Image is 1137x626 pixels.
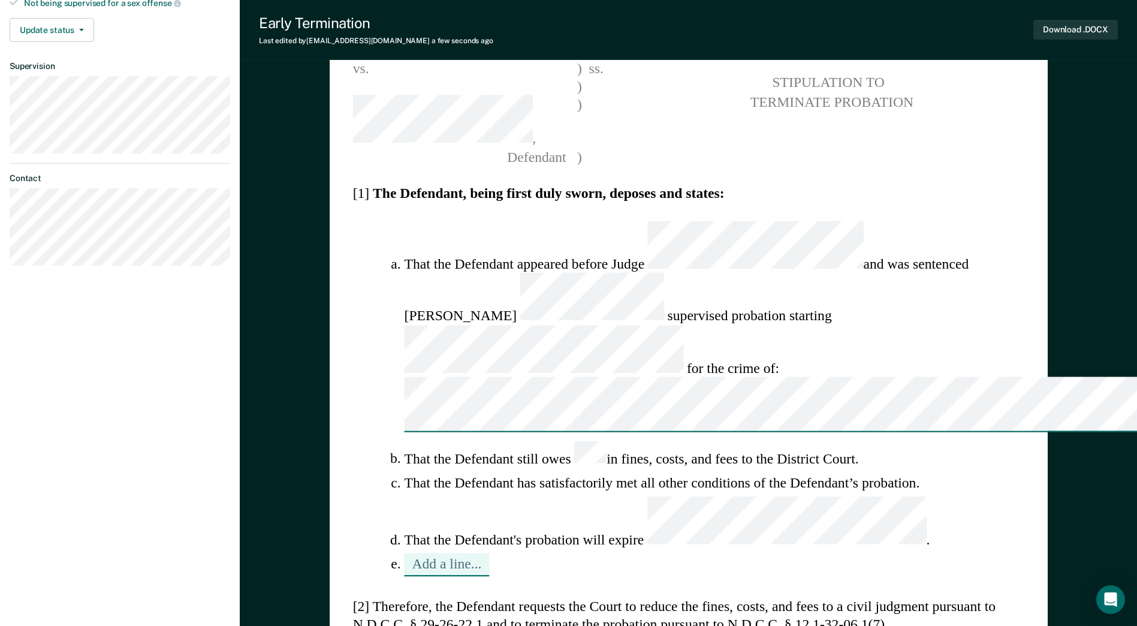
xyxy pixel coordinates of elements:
[404,496,1024,549] li: That the Defendant's probation will expire .
[10,18,94,42] button: Update status
[259,37,493,45] div: Last edited by [EMAIL_ADDRESS][DOMAIN_NAME]
[577,95,582,148] span: )
[10,61,230,71] dt: Supervision
[259,14,493,32] div: Early Termination
[581,59,610,77] span: ss.
[352,95,577,148] span: ,
[577,77,582,95] span: )
[1033,20,1118,40] button: Download .DOCX
[404,473,1024,492] li: That the Defendant has satisfactorily met all other conditions of the Defendant’s probation.
[432,37,493,45] span: a few seconds ago
[404,441,1024,468] li: That the Defendant still owes in fines, costs, and fees to the District Court.
[404,553,489,576] button: Add a line...
[373,185,725,201] strong: The Defendant, being first duly sworn, deposes and states:
[577,59,582,77] span: )
[352,149,566,164] span: Defendant
[636,74,1024,110] pre: STIPULATION TO TERMINATE PROBATION
[352,60,369,76] span: vs.
[352,184,1024,203] section: [1]
[10,173,230,183] dt: Contact
[1096,585,1125,614] div: Open Intercom Messenger
[577,148,582,166] span: )
[404,221,1024,436] li: That the Defendant appeared before Judge and was sentenced [PERSON_NAME] supervised probation sta...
